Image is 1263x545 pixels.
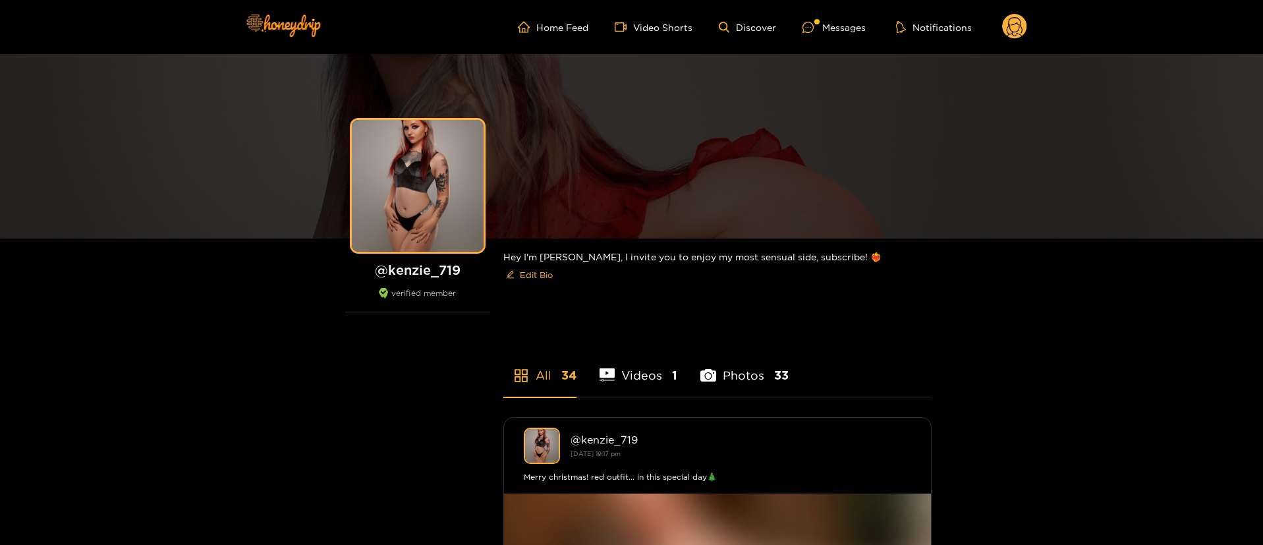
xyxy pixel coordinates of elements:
[345,262,490,278] h1: @ kenzie_719
[802,20,866,35] div: Messages
[503,239,932,296] div: Hey I'm [PERSON_NAME], I invite you to enjoy my most sensual side, subscribe! ❤️‍🔥
[503,337,576,397] li: All
[506,270,515,280] span: edit
[600,337,678,397] li: Videos
[615,21,692,33] a: Video Shorts
[345,288,490,312] div: verified member
[518,21,588,33] a: Home Feed
[520,268,553,281] span: Edit Bio
[518,21,536,33] span: home
[571,434,911,445] div: @ kenzie_719
[571,450,621,457] small: [DATE] 19:17 pm
[503,264,555,285] button: editEdit Bio
[719,22,776,33] a: Discover
[672,367,677,384] span: 1
[774,367,789,384] span: 33
[615,21,633,33] span: video-camera
[524,428,560,464] img: kenzie_719
[700,337,789,397] li: Photos
[524,471,911,484] div: Merry christmas! red outfit... in this special day🎄
[561,367,576,384] span: 34
[892,20,976,34] button: Notifications
[513,368,529,384] span: appstore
